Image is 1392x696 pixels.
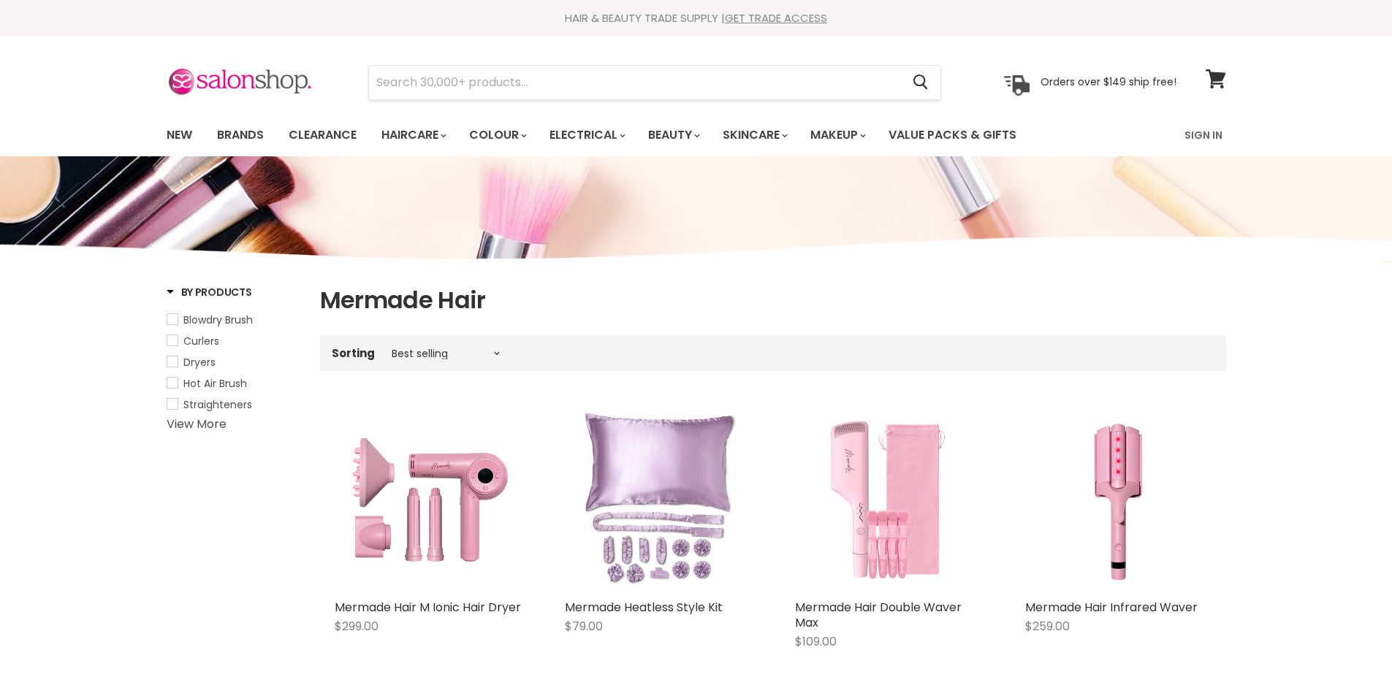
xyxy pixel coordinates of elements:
div: HAIR & BEAUTY TRADE SUPPLY | [148,11,1244,26]
a: Makeup [799,120,875,150]
ul: Main menu [156,114,1102,156]
a: Mermade Hair M Ionic Hair Dryer [335,599,521,616]
img: Mermade Hair Double Waver Max [795,406,981,592]
a: Hot Air Brush [167,375,302,391]
img: Mermade Heatless Style Kit [565,406,751,592]
a: Haircare [370,120,455,150]
a: Curlers [167,333,302,349]
a: View More [167,416,227,432]
nav: Main [148,114,1244,156]
a: Electrical [539,120,634,150]
h3: By Products [167,285,252,299]
p: Orders over $149 ship free! [1041,75,1176,88]
span: Blowdry Brush [183,313,253,327]
a: Beauty [637,120,709,150]
a: Sign In [1176,120,1231,150]
span: $109.00 [795,633,837,650]
label: Sorting [332,347,375,359]
span: $259.00 [1025,618,1070,635]
input: Search [369,66,902,99]
a: Blowdry Brush [167,312,302,328]
form: Product [368,65,941,100]
button: Search [902,66,940,99]
span: Straighteners [183,397,252,412]
span: Dryers [183,355,216,370]
a: Clearance [278,120,368,150]
a: Colour [458,120,536,150]
span: Hot Air Brush [183,376,247,391]
img: Mermade Hair Infrared Waver [1025,406,1212,592]
a: Mermade Heatless Style Kit [565,599,723,616]
a: Dryers [167,354,302,370]
img: Mermade Hair M Ionic Hair Dryer [335,406,521,592]
a: Value Packs & Gifts [878,120,1027,150]
a: Mermade Hair Infrared Waver [1025,599,1198,616]
a: Skincare [712,120,796,150]
a: GET TRADE ACCESS [725,10,827,26]
span: $79.00 [565,618,603,635]
h1: Mermade Hair [320,285,1226,316]
span: $299.00 [335,618,379,635]
a: Straighteners [167,397,302,413]
a: Mermade Hair Double Waver Max [795,599,962,631]
a: Brands [206,120,275,150]
span: Curlers [183,334,219,348]
a: New [156,120,203,150]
